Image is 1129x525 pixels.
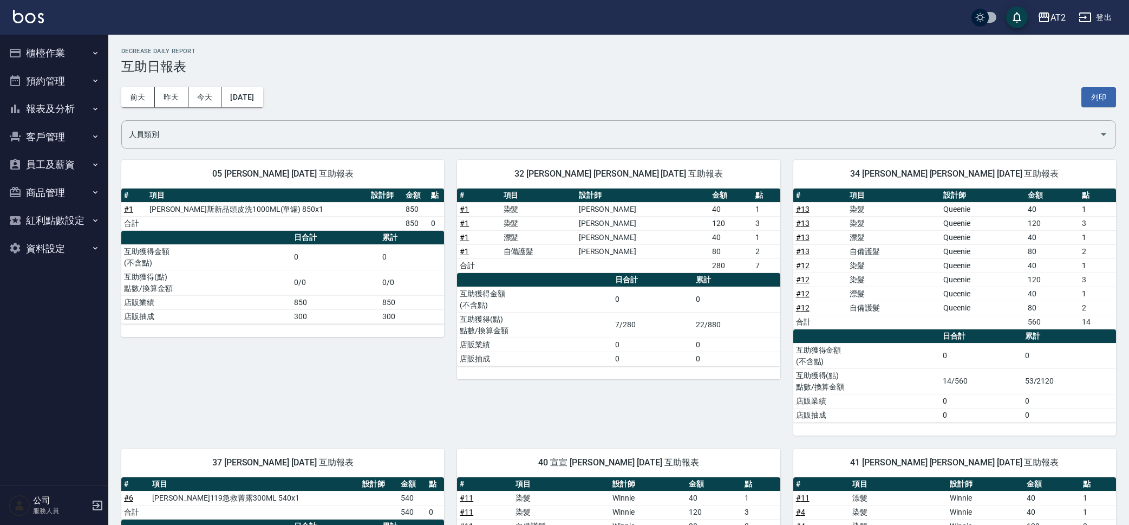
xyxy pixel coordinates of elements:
td: 染髮 [847,273,941,287]
h3: 互助日報表 [121,59,1116,74]
td: 染髮 [501,202,576,216]
button: 資料設定 [4,235,104,263]
button: 員工及薪資 [4,151,104,179]
td: 2 [753,244,780,258]
td: 互助獲得(點) 點數/換算金額 [457,312,612,338]
table: a dense table [121,231,444,324]
a: #12 [796,289,810,298]
th: 設計師 [368,189,403,203]
td: 40 [686,491,742,505]
th: 金額 [1025,189,1079,203]
td: 店販業績 [121,295,291,309]
td: 280 [709,258,753,273]
td: 自備護髮 [847,244,941,258]
td: 染髮 [501,216,576,230]
a: #12 [796,303,810,312]
a: #13 [796,219,810,228]
button: 櫃檯作業 [4,39,104,67]
th: 日合計 [291,231,380,245]
td: 1 [1080,505,1116,519]
a: #11 [796,494,810,502]
td: 店販業績 [793,394,940,408]
a: #11 [460,494,473,502]
button: 預約管理 [4,67,104,95]
td: Queenie [941,273,1026,287]
th: 累計 [693,273,780,287]
td: 120 [709,216,753,230]
th: 點 [753,189,780,203]
td: 40 [709,202,753,216]
td: Queenie [941,216,1026,230]
td: 7/280 [612,312,693,338]
td: 1 [1079,287,1116,301]
span: 05 [PERSON_NAME] [DATE] 互助報表 [134,168,431,179]
td: Winnie [947,491,1024,505]
button: 報表及分析 [4,95,104,123]
td: 540 [398,491,426,505]
td: 120 [1025,273,1079,287]
table: a dense table [121,189,444,231]
button: 前天 [121,87,155,107]
button: 紅利點數設定 [4,206,104,235]
td: 0 [1022,343,1116,368]
td: 0 [940,408,1022,422]
th: 日合計 [612,273,693,287]
td: 自備護髮 [501,244,576,258]
td: 1 [1079,258,1116,273]
td: 3 [1079,216,1116,230]
td: 0 [612,287,693,312]
td: Winnie [610,491,686,505]
img: Person [9,495,30,516]
td: 0 [940,343,1022,368]
th: 累計 [1022,329,1116,343]
td: 1 [1079,202,1116,216]
td: [PERSON_NAME] [576,202,709,216]
h2: Decrease Daily Report [121,48,1116,55]
img: Logo [13,10,44,23]
td: Winnie [610,505,686,519]
td: Queenie [941,202,1026,216]
th: 金額 [398,477,426,491]
td: 0 [940,394,1022,408]
table: a dense table [793,329,1116,423]
td: 2 [1079,244,1116,258]
td: 0 [426,505,444,519]
td: 0 [291,244,380,270]
td: 店販業績 [457,338,612,352]
td: 0/0 [380,270,444,295]
td: 40 [709,230,753,244]
td: 40 [1025,202,1079,216]
td: 染髮 [513,505,610,519]
td: 漂髮 [847,287,941,301]
td: 店販抽成 [457,352,612,366]
td: 店販抽成 [121,309,291,323]
td: 0 [612,338,693,352]
a: #11 [460,508,473,516]
span: 34 [PERSON_NAME] [PERSON_NAME] [DATE] 互助報表 [806,168,1103,179]
td: 漂髮 [850,491,947,505]
h5: 公司 [33,495,88,506]
button: save [1006,7,1028,28]
td: 漂髮 [501,230,576,244]
td: 0 [693,287,780,312]
td: 互助獲得金額 (不含點) [457,287,612,312]
a: #13 [796,205,810,213]
input: 人員名稱 [126,125,1095,144]
td: 850 [380,295,444,309]
td: Queenie [941,287,1026,301]
td: 40 [1024,505,1080,519]
th: 項目 [513,477,610,491]
td: 互助獲得金額 (不含點) [793,343,940,368]
span: 41 [PERSON_NAME] [PERSON_NAME] [DATE] 互助報表 [806,457,1103,468]
td: 850 [403,202,428,216]
td: Queenie [941,301,1026,315]
th: 點 [1080,477,1116,491]
span: 32 [PERSON_NAME] [PERSON_NAME] [DATE] 互助報表 [470,168,767,179]
td: 2 [1079,301,1116,315]
td: 7 [753,258,780,273]
td: [PERSON_NAME] [576,230,709,244]
button: 今天 [188,87,222,107]
button: AT2 [1033,7,1070,29]
td: [PERSON_NAME] [576,216,709,230]
td: 0 [612,352,693,366]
